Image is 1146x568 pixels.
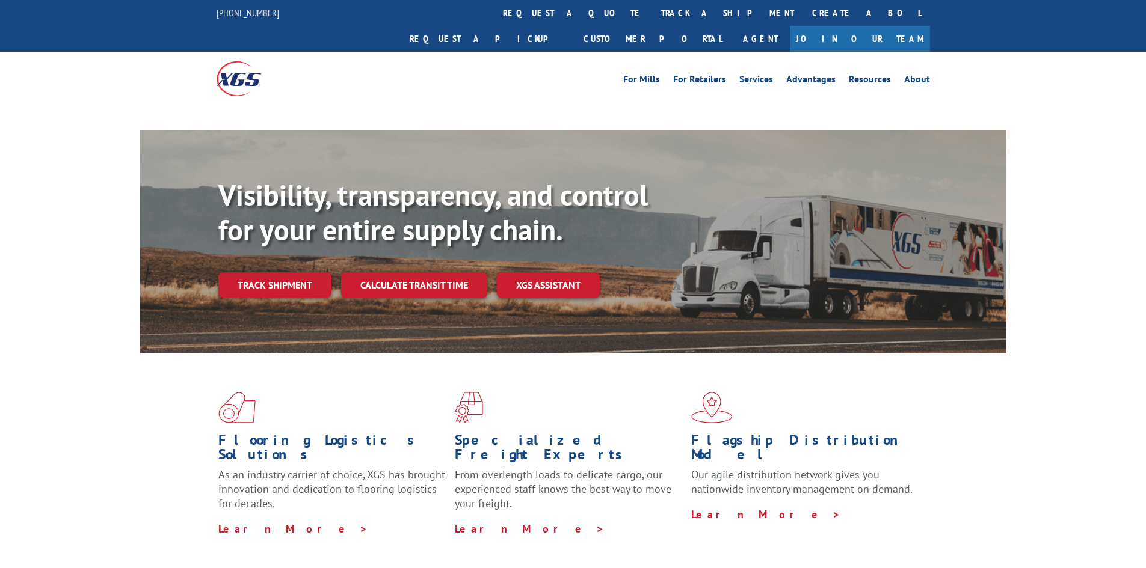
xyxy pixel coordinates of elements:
a: Learn More > [218,522,368,536]
a: [PHONE_NUMBER] [217,7,279,19]
h1: Flagship Distribution Model [691,433,919,468]
a: Learn More > [455,522,605,536]
a: For Mills [623,75,660,88]
a: Advantages [786,75,836,88]
span: Our agile distribution network gives you nationwide inventory management on demand. [691,468,913,496]
a: Join Our Team [790,26,930,52]
a: Learn More > [691,507,841,521]
a: XGS ASSISTANT [497,272,600,298]
a: For Retailers [673,75,726,88]
img: xgs-icon-flagship-distribution-model-red [691,392,733,423]
h1: Specialized Freight Experts [455,433,682,468]
img: xgs-icon-total-supply-chain-intelligence-red [218,392,256,423]
a: Calculate transit time [341,272,487,298]
h1: Flooring Logistics Solutions [218,433,446,468]
p: From overlength loads to delicate cargo, our experienced staff knows the best way to move your fr... [455,468,682,521]
a: Services [739,75,773,88]
img: xgs-icon-focused-on-flooring-red [455,392,483,423]
a: Resources [849,75,891,88]
a: Track shipment [218,272,331,298]
a: Request a pickup [401,26,575,52]
b: Visibility, transparency, and control for your entire supply chain. [218,176,648,248]
a: Agent [731,26,790,52]
a: Customer Portal [575,26,731,52]
span: As an industry carrier of choice, XGS has brought innovation and dedication to flooring logistics... [218,468,445,510]
a: About [904,75,930,88]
